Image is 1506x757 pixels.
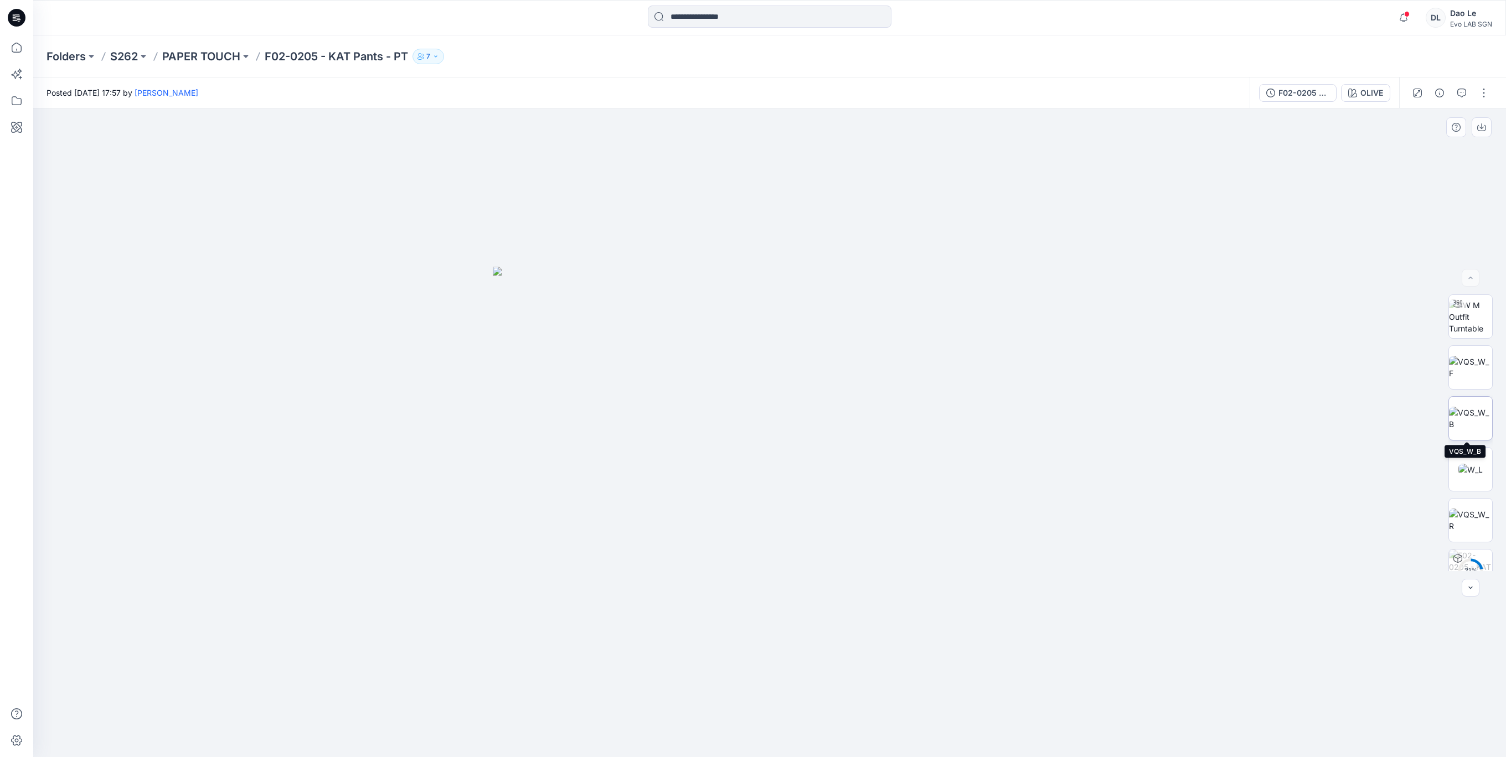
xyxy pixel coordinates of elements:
img: VQS_W_B [1449,407,1492,430]
span: Posted [DATE] 17:57 by [47,87,198,98]
a: PAPER TOUCH [162,49,240,64]
button: Details [1431,84,1448,102]
img: eyJhbGciOiJIUzI1NiIsImtpZCI6IjAiLCJzbHQiOiJzZXMiLCJ0eXAiOiJKV1QifQ.eyJkYXRhIjp7InR5cGUiOiJzdG9yYW... [493,267,1046,757]
img: BW M Outfit Turntable [1449,299,1492,334]
img: F02-0205 - KAT Pants - PAPER TOUCH OLIVE [1449,549,1492,593]
button: 7 [412,49,444,64]
div: 21 % [1457,566,1484,575]
div: DL [1426,8,1446,28]
div: OLIVE [1360,87,1383,99]
img: W_L [1458,464,1483,475]
p: F02-0205 - KAT Pants - PT [265,49,408,64]
a: [PERSON_NAME] [135,88,198,97]
div: Dao Le [1450,7,1492,20]
p: 7 [426,50,430,63]
button: F02-0205 - KAT Pants - PAPER TOUCH [1259,84,1337,102]
img: VQS_W_F [1449,356,1492,379]
button: OLIVE [1341,84,1390,102]
a: S262 [110,49,138,64]
div: F02-0205 - KAT Pants - PAPER TOUCH [1278,87,1329,99]
a: Folders [47,49,86,64]
img: VQS_W_R [1449,509,1492,532]
div: Evo LAB SGN [1450,20,1492,28]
